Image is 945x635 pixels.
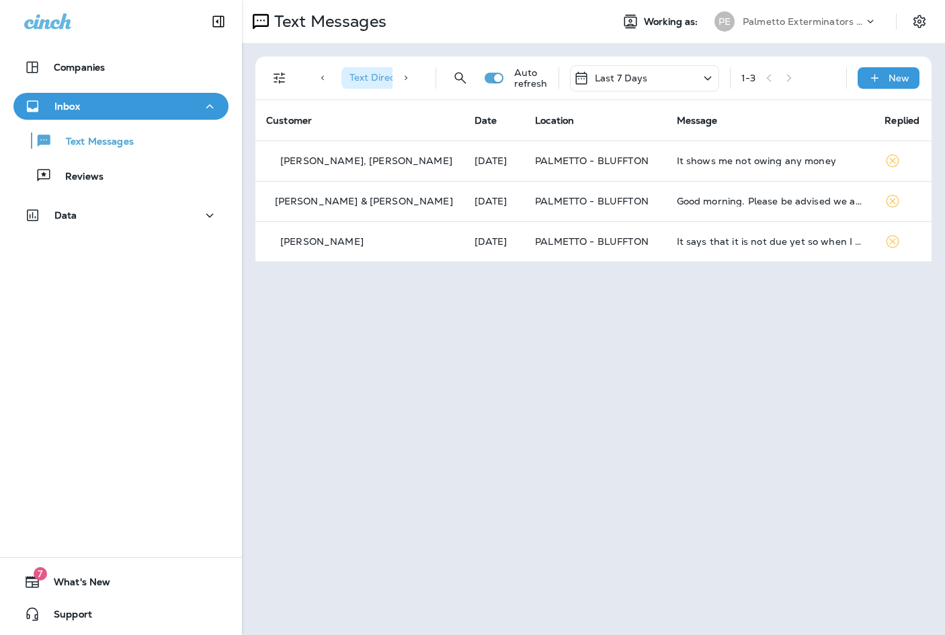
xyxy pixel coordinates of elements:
button: Collapse Sidebar [200,8,237,35]
div: PE [714,11,735,32]
span: 7 [34,567,47,581]
span: Text Direction : Incoming [350,71,456,83]
span: Support [40,609,92,625]
p: Palmetto Exterminators LLC [743,16,864,27]
button: Companies [13,54,229,81]
p: Inbox [54,101,80,112]
button: 7What's New [13,568,229,595]
p: Text Messages [52,136,134,149]
p: Aug 13, 2025 11:25 AM [475,155,514,166]
span: Date [475,114,497,126]
span: Working as: [644,16,701,28]
p: Aug 13, 2025 11:19 AM [475,196,514,207]
p: [PERSON_NAME] [280,236,364,247]
p: Last 7 Days [595,73,648,83]
button: Settings [907,9,932,34]
div: It shows me not owing any money [677,155,864,166]
p: New [889,73,909,83]
div: 1 - 3 [741,73,755,83]
div: It says that it is not due yet so when I click make payment it doesn't go anywhere. I think I am ... [677,236,864,247]
div: Good morning. Please be advised we are in the process of selling our home and will NOT be renewing. [677,196,864,207]
span: Customer [266,114,312,126]
button: Reviews [13,161,229,190]
p: Text Messages [269,11,386,32]
p: Auto refresh [514,67,548,89]
p: Aug 13, 2025 09:42 AM [475,236,514,247]
p: Reviews [52,171,104,184]
p: [PERSON_NAME] & [PERSON_NAME] [275,196,453,207]
button: Inbox [13,93,229,120]
div: Text Direction:Incoming [341,67,479,89]
button: Filters [266,65,293,91]
span: What's New [40,576,110,593]
span: PALMETTO - BLUFFTON [535,235,649,248]
span: PALMETTO - BLUFFTON [535,155,649,167]
span: PALMETTO - BLUFFTON [535,195,649,207]
p: Data [54,210,77,221]
button: Text Messages [13,126,229,155]
span: Message [677,114,718,126]
p: Companies [54,62,105,73]
button: Data [13,202,229,229]
button: Support [13,601,229,628]
span: Replied [885,114,919,126]
span: Location [535,114,574,126]
button: Search Messages [447,65,474,91]
p: [PERSON_NAME], [PERSON_NAME] [280,155,452,166]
